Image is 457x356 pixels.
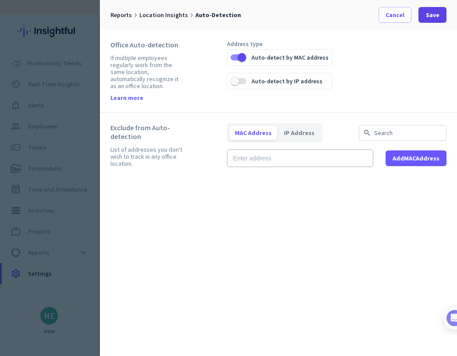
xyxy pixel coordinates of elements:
[379,7,411,23] button: Cancel
[363,129,371,137] i: search
[110,146,183,167] div: List of addresses you don't wish to track in any office location.
[110,95,143,101] a: Learn more
[132,11,139,19] i: keyboard_arrow_right
[110,123,183,141] div: Exclude from Auto-detection
[110,11,132,19] label: Reports
[246,50,332,65] label: Auto-detect by MAC address
[393,154,439,163] span: Add MAC Address
[386,150,446,166] button: AddMACAddress
[230,126,277,140] span: MAC Address
[386,11,404,19] span: Cancel
[426,11,439,19] span: Save
[139,11,188,19] label: Location Insights
[110,54,183,89] div: If multiple employees regularly work from the same location, automatically recognize it as an off...
[195,11,241,19] label: Auto-detection
[188,11,195,19] i: keyboard_arrow_right
[227,40,262,47] div: Address type
[279,126,320,140] span: IP Address
[246,73,332,89] label: Auto-detect by IP address
[110,40,183,49] div: Office Auto-detection
[227,150,373,167] input: Enter address
[359,125,446,141] input: Search
[418,7,446,23] button: Save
